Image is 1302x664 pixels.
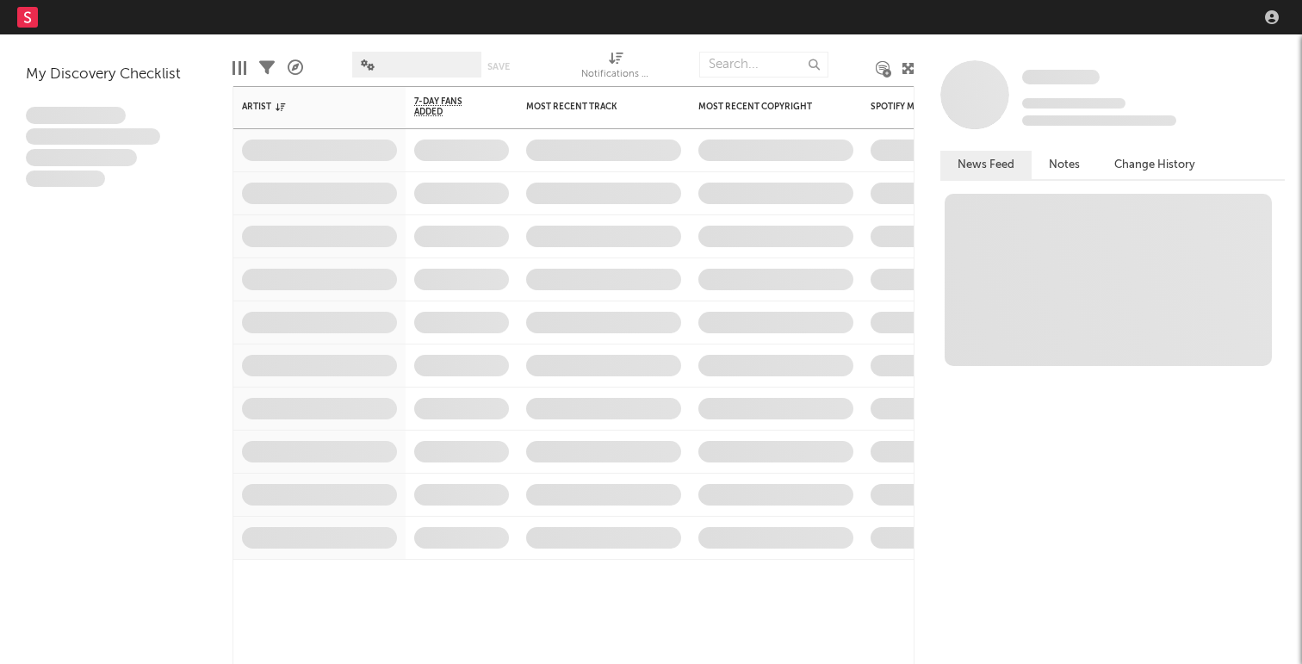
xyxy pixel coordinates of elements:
span: Praesent ac interdum [26,149,137,166]
button: News Feed [940,151,1032,179]
div: Notifications (Artist) [581,43,650,93]
button: Notes [1032,151,1097,179]
div: Filters [259,43,275,93]
div: Spotify Monthly Listeners [871,102,1000,112]
div: My Discovery Checklist [26,65,207,85]
span: Tracking Since: [DATE] [1022,98,1125,109]
div: Most Recent Track [526,102,655,112]
button: Change History [1097,151,1212,179]
span: 0 fans last week [1022,115,1176,126]
span: Some Artist [1022,70,1100,84]
span: 7-Day Fans Added [414,96,483,117]
div: Notifications (Artist) [581,65,650,85]
div: Artist [242,102,371,112]
div: A&R Pipeline [288,43,303,93]
div: Most Recent Copyright [698,102,828,112]
span: Lorem ipsum dolor [26,107,126,124]
button: Save [487,62,510,71]
div: Edit Columns [232,43,246,93]
input: Search... [699,52,828,78]
span: Integer aliquet in purus et [26,128,160,146]
span: Aliquam viverra [26,171,105,188]
a: Some Artist [1022,69,1100,86]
